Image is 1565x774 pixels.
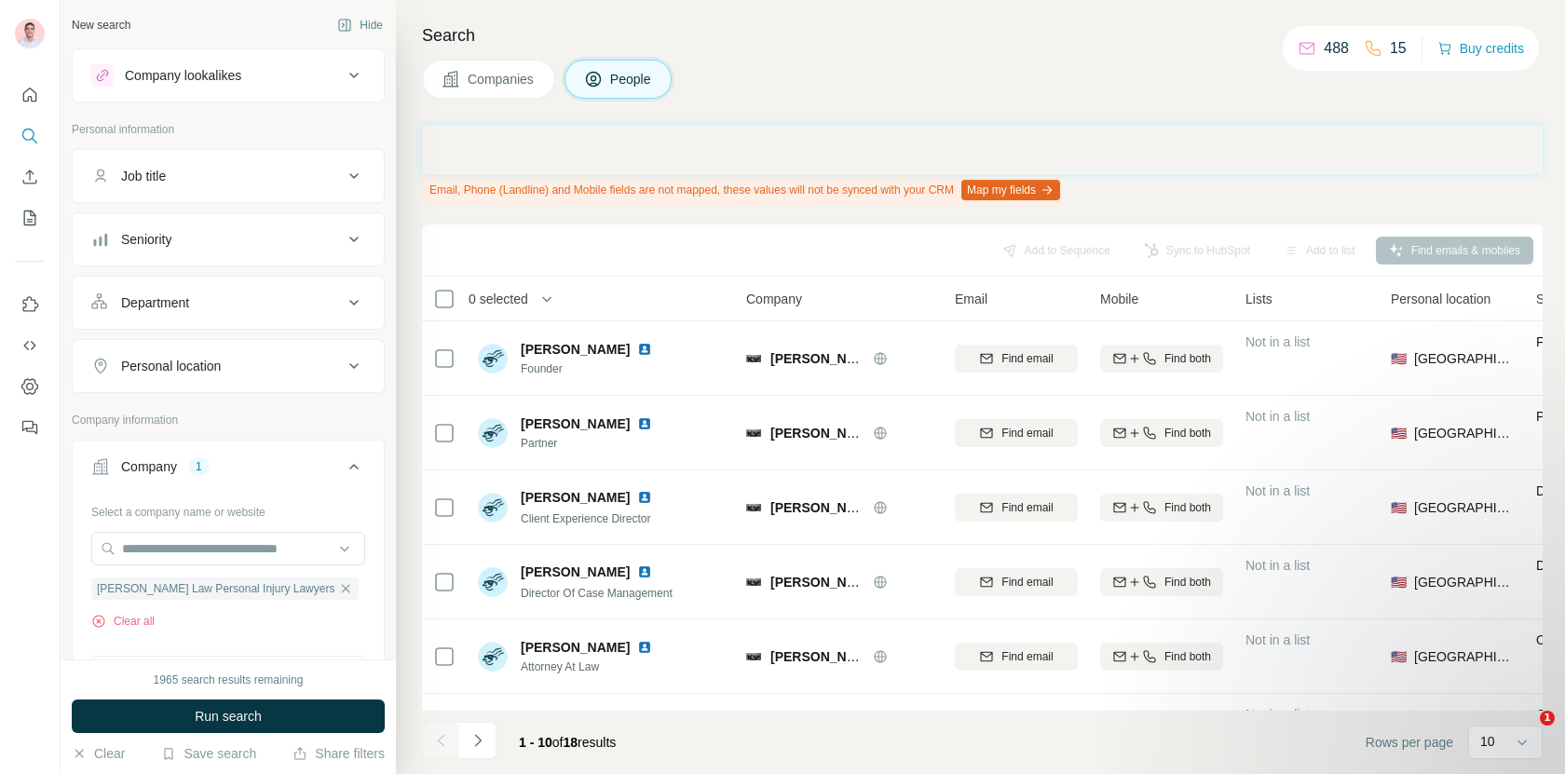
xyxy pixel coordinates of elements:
[1001,648,1053,665] span: Find email
[73,444,384,496] button: Company1
[1414,498,1514,517] span: [GEOGRAPHIC_DATA]
[121,167,166,185] div: Job title
[1391,498,1407,517] span: 🇺🇸
[125,66,241,85] div: Company lookalikes
[1245,290,1272,308] span: Lists
[15,329,45,362] button: Use Surfe API
[15,370,45,403] button: Dashboard
[1245,409,1310,424] span: Not in a list
[1001,574,1053,591] span: Find email
[1164,425,1211,441] span: Find both
[73,217,384,262] button: Seniority
[72,17,130,34] div: New search
[552,735,564,750] span: of
[521,360,660,377] span: Founder
[770,649,1063,664] span: [PERSON_NAME] Law Personal Injury Lawyers
[1001,425,1053,441] span: Find email
[121,457,177,476] div: Company
[1480,732,1495,751] p: 10
[15,201,45,235] button: My lists
[15,19,45,48] img: Avatar
[91,496,365,521] div: Select a company name or website
[955,345,1078,373] button: Find email
[746,290,802,308] span: Company
[15,119,45,153] button: Search
[519,735,552,750] span: 1 - 10
[72,412,385,428] p: Company information
[1164,350,1211,367] span: Find both
[1100,345,1223,373] button: Find both
[521,340,630,359] span: [PERSON_NAME]
[468,70,536,88] span: Companies
[1100,290,1138,308] span: Mobile
[637,416,652,431] img: LinkedIn logo
[1414,349,1514,368] span: [GEOGRAPHIC_DATA]
[1414,424,1514,442] span: [GEOGRAPHIC_DATA]
[1391,349,1407,368] span: 🇺🇸
[1437,35,1524,61] button: Buy credits
[746,351,761,366] img: Logo of Baggett Law Personal Injury Lawyers
[324,11,396,39] button: Hide
[1100,494,1223,522] button: Find both
[1164,648,1211,665] span: Find both
[469,290,528,308] span: 0 selected
[519,735,616,750] span: results
[955,568,1078,596] button: Find email
[1391,290,1490,308] span: Personal location
[746,649,761,664] img: Logo of Baggett Law Personal Injury Lawyers
[521,638,630,657] span: [PERSON_NAME]
[521,563,630,581] span: [PERSON_NAME]
[15,78,45,112] button: Quick start
[478,344,508,373] img: Avatar
[1100,643,1223,671] button: Find both
[1324,37,1349,60] p: 488
[73,344,384,388] button: Personal location
[73,154,384,198] button: Job title
[1164,499,1211,516] span: Find both
[293,744,385,763] button: Share filters
[1391,424,1407,442] span: 🇺🇸
[521,512,650,525] span: Client Experience Director
[610,70,653,88] span: People
[770,575,1063,590] span: [PERSON_NAME] Law Personal Injury Lawyers
[161,744,256,763] button: Save search
[478,642,508,672] img: Avatar
[121,293,189,312] div: Department
[1502,711,1546,755] iframe: Intercom live chat
[188,458,210,475] div: 1
[637,640,652,655] img: LinkedIn logo
[1245,334,1310,349] span: Not in a list
[1100,568,1223,596] button: Find both
[637,342,652,357] img: LinkedIn logo
[97,580,334,597] span: [PERSON_NAME] Law Personal Injury Lawyers
[955,643,1078,671] button: Find email
[72,744,125,763] button: Clear
[478,567,508,597] img: Avatar
[1540,711,1555,726] span: 1
[770,351,1063,366] span: [PERSON_NAME] Law Personal Injury Lawyers
[1245,707,1310,722] span: Not in a list
[1366,733,1453,752] span: Rows per page
[73,280,384,325] button: Department
[478,418,508,448] img: Avatar
[121,230,171,249] div: Seniority
[955,494,1078,522] button: Find email
[459,722,497,759] button: Navigate to next page
[15,160,45,194] button: Enrich CSV
[746,500,761,515] img: Logo of Baggett Law Personal Injury Lawyers
[746,426,761,441] img: Logo of Baggett Law Personal Injury Lawyers
[195,707,262,726] span: Run search
[121,357,221,375] div: Personal location
[72,699,385,733] button: Run search
[521,414,630,433] span: [PERSON_NAME]
[422,125,1543,174] iframe: Banner
[521,435,660,452] span: Partner
[1001,350,1053,367] span: Find email
[961,180,1060,200] button: Map my fields
[422,22,1543,48] h4: Search
[770,426,1063,441] span: [PERSON_NAME] Law Personal Injury Lawyers
[15,411,45,444] button: Feedback
[521,587,673,600] span: Director Of Case Management
[955,290,987,308] span: Email
[91,613,155,630] button: Clear all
